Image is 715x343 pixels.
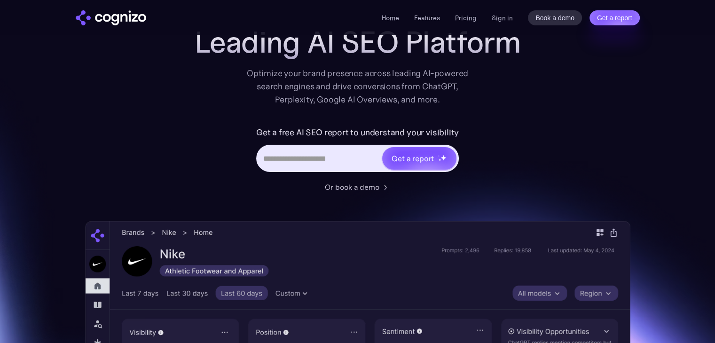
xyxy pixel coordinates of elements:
div: Get a report [392,153,434,164]
a: Home [382,14,399,22]
div: Optimize your brand presence across leading AI-powered search engines and drive conversions from ... [242,67,473,106]
img: cognizo logo [76,10,146,25]
a: Or book a demo [325,181,391,193]
a: Get a reportstarstarstar [381,146,457,171]
a: Book a demo [528,10,582,25]
label: Get a free AI SEO report to understand your visibility [256,125,459,140]
img: star [440,155,447,161]
a: home [76,10,146,25]
img: star [438,158,441,162]
img: star [438,155,440,156]
form: Hero URL Input Form [256,125,459,177]
div: Or book a demo [325,181,379,193]
a: Pricing [455,14,477,22]
a: Get a report [589,10,640,25]
a: Sign in [492,12,513,23]
h1: Leading AI SEO Platform [195,25,521,59]
a: Features [414,14,440,22]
